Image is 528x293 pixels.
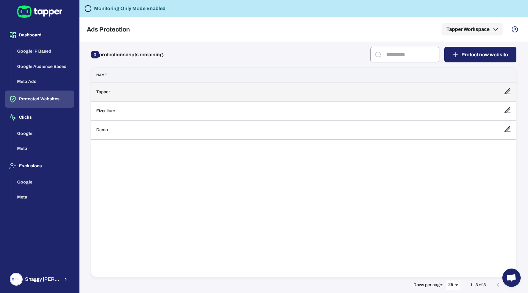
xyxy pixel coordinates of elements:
a: Dashboard [5,32,74,37]
a: Open chat [502,269,521,287]
button: Meta [12,141,74,156]
td: Fizculture [91,102,499,121]
button: Meta Ads [12,74,74,89]
p: Rows per page: [413,282,443,288]
a: Google IP Based [12,48,74,54]
svg: Tapper is not blocking any fraudulent activity for this domain [84,5,92,12]
button: Shaggy RogersShaggy [PERSON_NAME] [5,270,74,288]
button: Dashboard [5,27,74,44]
h5: Ads Protection [87,26,130,33]
a: Clicks [5,114,74,120]
button: Exclusions [5,158,74,175]
a: Protected Websites [5,96,74,101]
span: 0 [91,51,99,58]
button: Protected Websites [5,91,74,108]
button: Google [12,126,74,141]
button: Google IP Based [12,44,74,59]
button: Meta [12,190,74,205]
a: Meta Ads [12,79,74,84]
a: Google Audience Based [12,63,74,69]
td: Demo [91,121,499,139]
h6: Monitoring Only Mode Enabled [94,5,166,12]
img: Shaggy Rogers [10,273,22,285]
td: Tapper [91,83,499,102]
a: Google [12,179,74,184]
a: Exclusions [5,163,74,168]
button: Tapper Workspace [442,23,503,35]
div: 25 [446,280,460,289]
button: Clicks [5,109,74,126]
p: 1–3 of 3 [470,282,486,288]
p: protection scripts remaining. [91,50,164,60]
span: Shaggy [PERSON_NAME] [25,276,60,282]
a: Google [12,130,74,135]
button: Protect new website [444,47,516,62]
th: Name [91,68,499,83]
button: Google [12,175,74,190]
a: Meta [12,146,74,151]
a: Meta [12,194,74,199]
button: Google Audience Based [12,59,74,74]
